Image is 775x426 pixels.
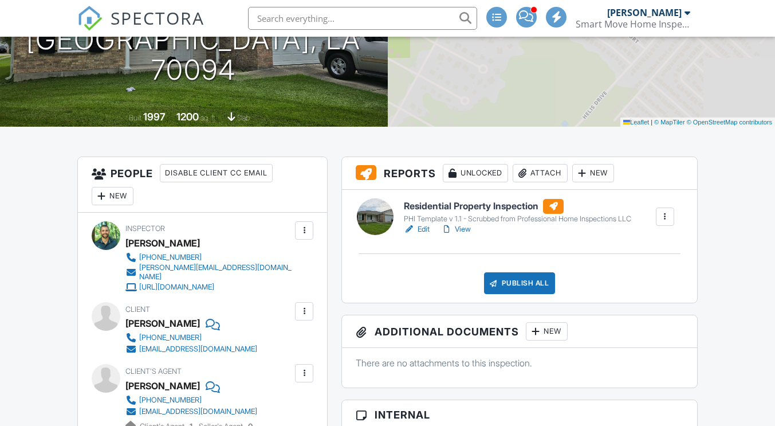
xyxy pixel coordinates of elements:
[139,263,292,282] div: [PERSON_NAME][EMAIL_ADDRESS][DOMAIN_NAME]
[623,119,649,126] a: Leaflet
[125,252,292,263] a: [PHONE_NUMBER]
[139,333,202,342] div: [PHONE_NUMBER]
[484,272,556,294] div: Publish All
[237,114,250,122] span: slab
[125,343,257,355] a: [EMAIL_ADDRESS][DOMAIN_NAME]
[576,18,690,30] div: Smart Move Home Inspections, LLC LHI#11201
[139,283,214,292] div: [URL][DOMAIN_NAME]
[404,224,430,235] a: Edit
[143,111,166,123] div: 1997
[125,332,257,343] a: [PHONE_NUMBER]
[125,406,257,417] a: [EMAIL_ADDRESS][DOMAIN_NAME]
[125,305,150,314] span: Client
[687,119,772,126] a: © OpenStreetMap contributors
[139,345,257,354] div: [EMAIL_ADDRESS][DOMAIN_NAME]
[443,164,508,182] div: Unlocked
[404,199,631,224] a: Residential Property Inspection PHI Template v 1.1 - Scrubbed from Professional Home Inspections LLC
[356,357,683,369] p: There are no attachments to this inspection.
[342,315,697,348] h3: Additional Documents
[176,111,199,123] div: 1200
[404,214,631,224] div: PHI Template v 1.1 - Scrubbed from Professional Home Inspections LLC
[513,164,568,182] div: Attach
[248,7,477,30] input: Search everything...
[111,6,204,30] span: SPECTORA
[125,367,182,376] span: Client's Agent
[125,394,257,406] a: [PHONE_NUMBER]
[78,157,327,213] h3: People
[125,263,292,282] a: [PERSON_NAME][EMAIL_ADDRESS][DOMAIN_NAME]
[77,15,204,40] a: SPECTORA
[441,224,471,235] a: View
[125,235,200,252] div: [PERSON_NAME]
[160,164,273,182] div: Disable Client CC Email
[404,199,631,214] h6: Residential Property Inspection
[139,253,202,262] div: [PHONE_NUMBER]
[526,322,568,341] div: New
[139,407,257,416] div: [EMAIL_ADDRESS][DOMAIN_NAME]
[342,157,697,190] h3: Reports
[77,6,103,31] img: The Best Home Inspection Software - Spectora
[651,119,652,126] span: |
[125,282,292,293] a: [URL][DOMAIN_NAME]
[92,187,133,205] div: New
[607,7,682,18] div: [PERSON_NAME]
[125,315,200,332] div: [PERSON_NAME]
[139,396,202,405] div: [PHONE_NUMBER]
[129,114,141,122] span: Built
[125,224,165,233] span: Inspector
[125,377,200,394] a: [PERSON_NAME]
[572,164,614,182] div: New
[200,114,217,122] span: sq. ft.
[654,119,685,126] a: © MapTiler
